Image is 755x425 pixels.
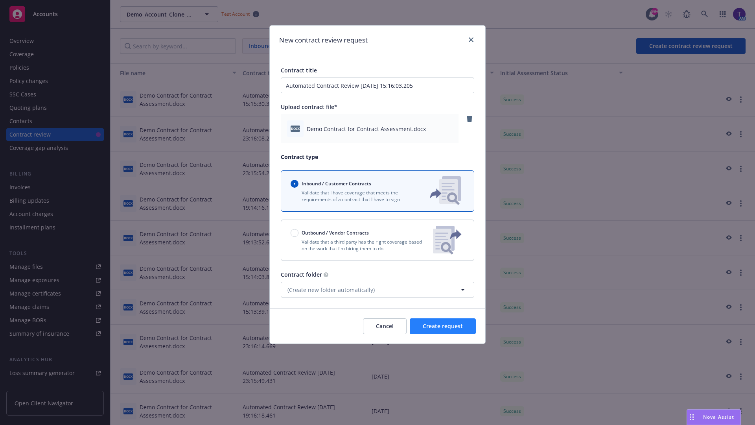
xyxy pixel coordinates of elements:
[281,67,317,74] span: Contract title
[291,126,300,131] span: docx
[291,180,298,188] input: Inbound / Customer Contracts
[423,322,463,330] span: Create request
[281,103,337,111] span: Upload contract file*
[281,153,474,161] p: Contract type
[703,414,734,420] span: Nova Assist
[302,229,369,236] span: Outbound / Vendor Contracts
[687,410,697,425] div: Drag to move
[307,125,426,133] span: Demo Contract for Contract Assessment.docx
[291,238,427,252] p: Validate that a third party has the right coverage based on the work that I'm hiring them to do
[287,286,375,294] span: (Create new folder automatically)
[363,318,407,334] button: Cancel
[279,35,368,45] h1: New contract review request
[281,170,474,212] button: Inbound / Customer ContractsValidate that I have coverage that meets the requirements of a contra...
[281,282,474,297] button: (Create new folder automatically)
[465,114,474,124] a: remove
[281,220,474,261] button: Outbound / Vendor ContractsValidate that a third party has the right coverage based on the work t...
[376,322,394,330] span: Cancel
[281,271,322,278] span: Contract folder
[281,78,474,93] input: Enter a title for this contract
[291,189,417,203] p: Validate that I have coverage that meets the requirements of a contract that I have to sign
[466,35,476,44] a: close
[291,229,298,237] input: Outbound / Vendor Contracts
[687,409,741,425] button: Nova Assist
[410,318,476,334] button: Create request
[302,180,371,187] span: Inbound / Customer Contracts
